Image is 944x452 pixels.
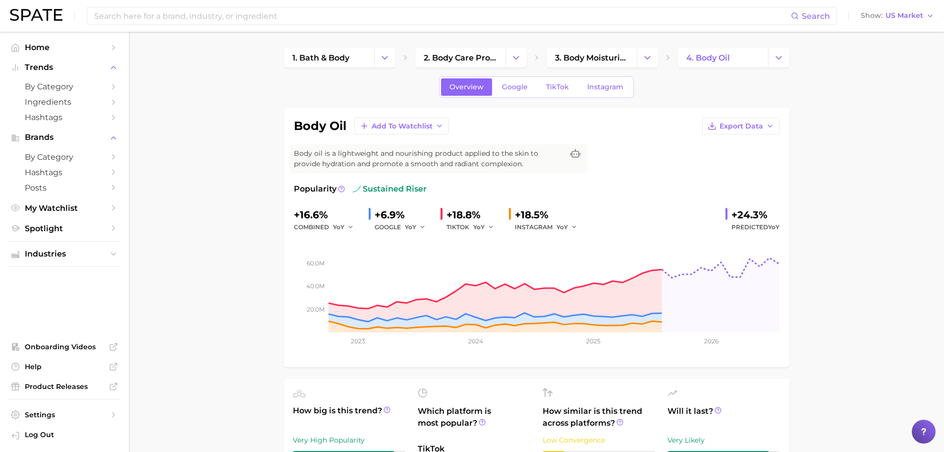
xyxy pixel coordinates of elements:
[546,83,569,91] span: TikTok
[293,434,406,446] div: Very High Popularity
[294,221,361,233] div: combined
[25,63,104,72] span: Trends
[494,78,536,96] a: Google
[468,337,483,345] tspan: 2024
[8,110,121,125] a: Hashtags
[502,83,528,91] span: Google
[25,382,104,391] span: Product Releases
[505,48,527,67] button: Change Category
[93,7,791,24] input: Search here for a brand, industry, or ingredient
[446,207,501,223] div: +18.8%
[374,48,395,67] button: Change Category
[8,165,121,180] a: Hashtags
[418,405,531,438] span: Which platform is most popular?
[515,207,584,223] div: +18.5%
[543,434,656,446] div: Low Convergence
[375,207,433,223] div: +6.9%
[292,53,349,63] span: 1. bath & body
[579,78,632,96] a: Instagram
[25,97,104,107] span: Ingredients
[25,168,104,177] span: Hashtags
[449,83,484,91] span: Overview
[372,122,433,130] span: Add to Watchlist
[424,53,497,63] span: 2. body care products
[8,94,121,110] a: Ingredients
[25,133,104,142] span: Brands
[768,223,779,231] span: YoY
[8,79,121,94] a: by Category
[686,53,730,63] span: 4. body oil
[294,120,346,132] h1: body oil
[351,337,365,345] tspan: 2023
[354,118,449,134] button: Add to Watchlist
[586,337,601,345] tspan: 2025
[704,337,718,345] tspan: 2026
[8,427,121,444] a: Log out. Currently logged in with e-mail anna.katsnelson@mane.com.
[25,224,104,233] span: Spotlight
[556,221,578,233] button: YoY
[375,221,433,233] div: GOOGLE
[10,9,62,21] img: SPATE
[353,183,427,195] span: sustained riser
[25,250,104,258] span: Industries
[294,148,563,169] span: Body oil is a lightweight and nourishing product applied to the skin to provide hydration and pro...
[294,183,336,195] span: Popularity
[702,118,779,134] button: Export Data
[473,221,495,233] button: YoY
[293,405,406,429] span: How big is this trend?
[8,130,121,145] button: Brands
[8,407,121,422] a: Settings
[446,221,501,233] div: TIKTOK
[25,152,104,162] span: by Category
[515,221,584,233] div: INSTAGRAM
[538,78,577,96] a: TikTok
[8,40,121,55] a: Home
[543,405,656,429] span: How similar is this trend across platforms?
[333,221,354,233] button: YoY
[8,339,121,354] a: Onboarding Videos
[415,48,505,67] a: 2. body care products
[768,48,789,67] button: Change Category
[25,43,104,52] span: Home
[25,183,104,193] span: Posts
[25,342,104,351] span: Onboarding Videos
[667,405,780,429] span: Will it last?
[802,11,830,21] span: Search
[25,362,104,371] span: Help
[25,82,104,91] span: by Category
[294,207,361,223] div: +16.6%
[284,48,374,67] a: 1. bath & body
[667,434,780,446] div: Very Likely
[8,60,121,75] button: Trends
[473,223,485,231] span: YoY
[405,223,416,231] span: YoY
[720,122,763,130] span: Export Data
[556,223,568,231] span: YoY
[886,13,923,18] span: US Market
[25,113,104,122] span: Hashtags
[25,203,104,213] span: My Watchlist
[731,207,779,223] div: +24.3%
[861,13,883,18] span: Show
[547,48,637,67] a: 3. body moisturizing products
[8,200,121,216] a: My Watchlist
[333,223,344,231] span: YoY
[858,9,937,22] button: ShowUS Market
[25,430,113,439] span: Log Out
[8,247,121,261] button: Industries
[441,78,492,96] a: Overview
[8,221,121,236] a: Spotlight
[678,48,768,67] a: 4. body oil
[637,48,658,67] button: Change Category
[555,53,628,63] span: 3. body moisturizing products
[25,410,104,419] span: Settings
[731,221,779,233] span: Predicted
[8,180,121,195] a: Posts
[353,185,361,193] img: sustained riser
[8,359,121,374] a: Help
[8,149,121,165] a: by Category
[8,379,121,394] a: Product Releases
[587,83,623,91] span: Instagram
[405,221,426,233] button: YoY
